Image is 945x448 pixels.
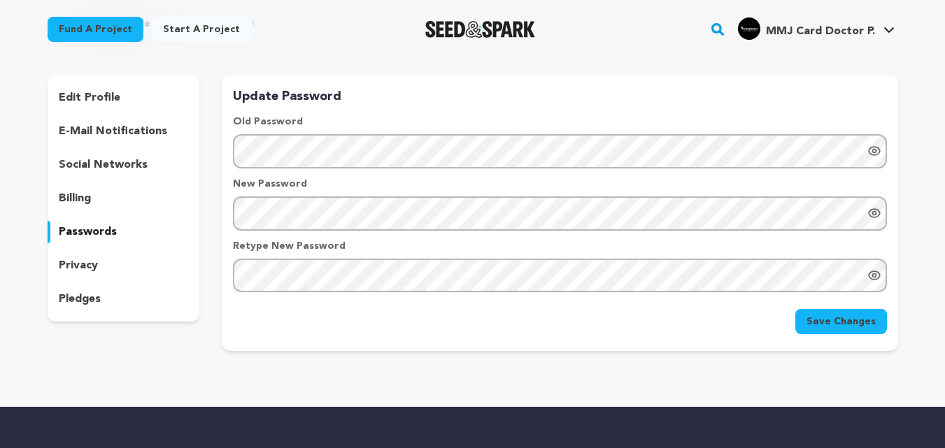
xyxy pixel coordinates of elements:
[233,134,886,168] input: Enter old password
[425,21,535,38] a: Seed&Spark Homepage
[48,120,200,143] button: e-mail notifications
[48,187,200,210] button: billing
[766,26,875,37] span: MMJ Card Doctor P.
[48,87,200,109] button: edit profile
[59,89,120,106] p: edit profile
[738,17,760,40] img: b3dba5bee92ea4f3.jpg
[59,190,91,207] p: billing
[867,206,881,220] a: Show password as plain text. Warning: this will display your password on the screen.
[867,144,881,158] a: Show password as plain text. Warning: this will display your password on the screen.
[48,288,200,310] button: pledges
[233,87,886,106] h3: Update Password
[48,254,200,277] button: privacy
[152,17,251,42] a: Start a project
[735,15,897,40] a: MMJ Card Doctor P.'s Profile
[738,17,875,40] div: MMJ Card Doctor P.'s Profile
[233,177,886,191] p: New Password
[425,21,535,38] img: Seed&Spark Logo Dark Mode
[735,15,897,44] span: MMJ Card Doctor P.'s Profile
[233,239,886,253] p: Retype New Password
[867,268,881,282] a: Show password as plain text. Warning: this will display your password on the screen.
[59,157,148,173] p: social networks
[233,196,886,231] input: Enter new password
[59,291,101,308] p: pledges
[48,154,200,176] button: social networks
[59,257,98,274] p: privacy
[59,224,117,240] p: passwords
[233,259,886,293] input: Retype new password
[233,115,886,129] p: Old Password
[59,123,167,140] p: e-mail notifications
[48,17,143,42] a: Fund a project
[807,315,876,328] span: Save Changes
[48,221,200,243] button: passwords
[795,309,887,334] button: Save Changes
